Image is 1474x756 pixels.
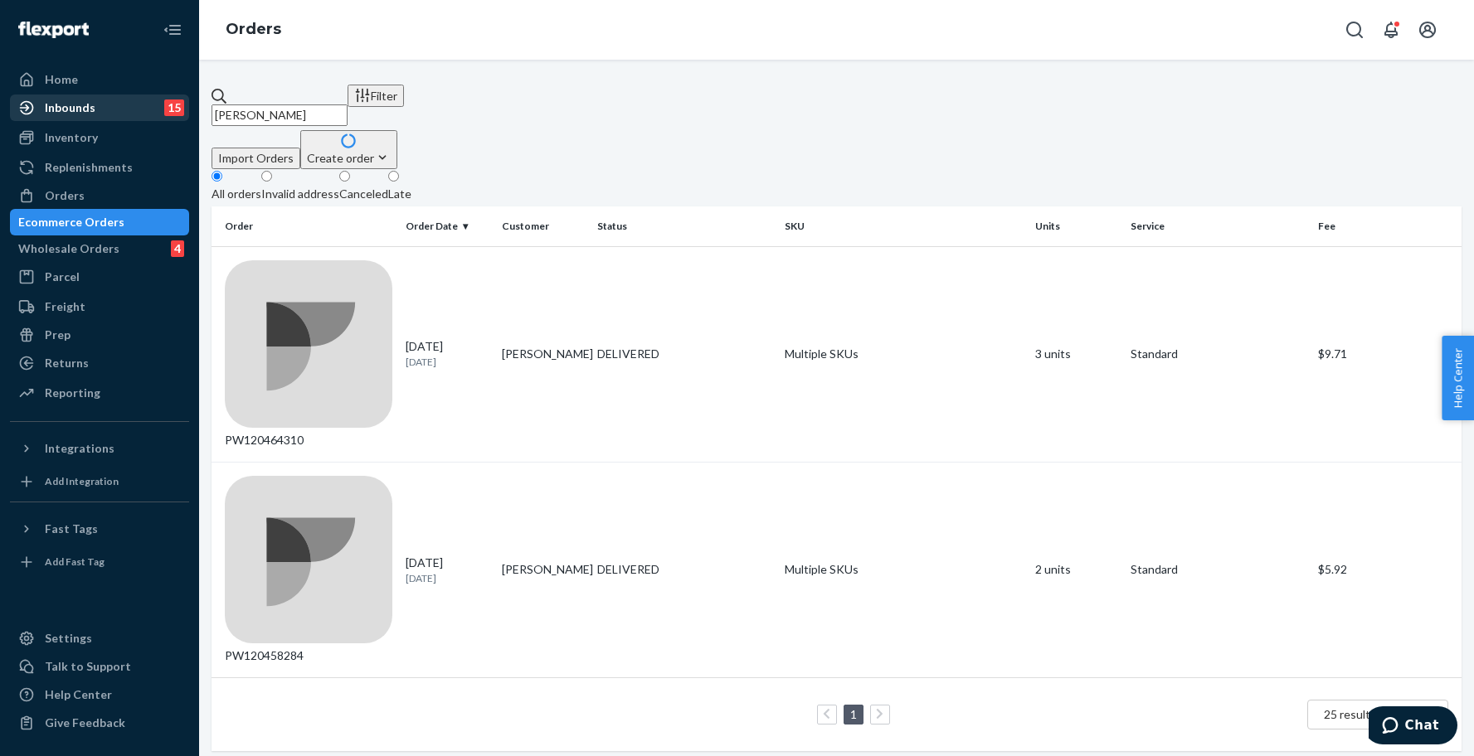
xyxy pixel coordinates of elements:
[1369,706,1457,748] iframe: Opens a widget where you can chat to one of our agents
[45,71,78,88] div: Home
[10,681,189,708] a: Help Center
[1029,206,1125,246] th: Units
[10,66,189,93] a: Home
[45,440,114,457] div: Integrations
[406,355,489,369] p: [DATE]
[1029,246,1125,462] td: 3 units
[1131,346,1305,362] p: Standard
[226,20,281,38] a: Orders
[1311,246,1462,462] td: $9.71
[45,715,125,731] div: Give Feedback
[10,468,189,495] a: Add Integration
[225,260,392,448] div: PW120464310
[591,206,778,246] th: Status
[212,171,222,182] input: All orders
[156,13,189,46] button: Close Navigation
[1374,13,1408,46] button: Open notifications
[10,94,189,121] a: Inbounds15
[261,186,339,202] div: Invalid address
[18,22,89,38] img: Flexport logo
[10,516,189,542] button: Fast Tags
[778,462,1028,677] td: Multiple SKUs
[10,182,189,209] a: Orders
[212,148,300,169] button: Import Orders
[45,630,92,647] div: Settings
[212,6,294,54] ol: breadcrumbs
[495,246,591,462] td: [PERSON_NAME]
[1442,336,1474,420] button: Help Center
[45,269,80,285] div: Parcel
[10,350,189,376] a: Returns
[10,710,189,736] button: Give Feedback
[225,476,392,664] div: PW120458284
[1311,462,1462,677] td: $5.92
[502,219,585,233] div: Customer
[45,129,98,146] div: Inventory
[354,87,397,104] div: Filter
[388,186,411,202] div: Late
[10,264,189,290] a: Parcel
[45,159,133,176] div: Replenishments
[10,549,189,575] a: Add Fast Tag
[388,171,399,182] input: Late
[45,298,85,315] div: Freight
[339,171,350,182] input: Canceled
[1324,707,1424,721] span: 25 results per page
[212,206,399,246] th: Order
[1411,13,1444,46] button: Open account menu
[45,385,100,401] div: Reporting
[339,186,388,202] div: Canceled
[1124,206,1311,246] th: Service
[1029,462,1125,677] td: 2 units
[212,186,261,202] div: All orders
[45,355,89,371] div: Returns
[45,99,95,116] div: Inbounds
[261,171,272,182] input: Invalid address
[45,658,131,675] div: Talk to Support
[406,338,489,369] div: [DATE]
[10,435,189,462] button: Integrations
[45,686,112,703] div: Help Center
[10,322,189,348] a: Prep
[406,571,489,585] p: [DATE]
[10,653,189,680] button: Talk to Support
[597,346,771,362] div: DELIVERED
[406,555,489,585] div: [DATE]
[45,187,85,204] div: Orders
[10,124,189,151] a: Inventory
[10,293,189,320] a: Freight
[45,521,98,537] div: Fast Tags
[171,240,184,257] div: 4
[1338,13,1371,46] button: Open Search Box
[597,561,771,578] div: DELIVERED
[45,555,105,569] div: Add Fast Tag
[10,235,189,262] a: Wholesale Orders4
[1311,206,1462,246] th: Fee
[307,149,391,167] div: Create order
[1131,561,1305,578] p: Standard
[10,625,189,652] a: Settings
[348,85,404,107] button: Filter
[847,707,860,721] a: Page 1 is your current page
[495,462,591,677] td: [PERSON_NAME]
[10,209,189,235] a: Ecommerce Orders
[778,246,1028,462] td: Multiple SKUs
[399,206,495,246] th: Order Date
[18,214,124,230] div: Ecommerce Orders
[300,130,397,169] button: Create order
[45,474,119,488] div: Add Integration
[45,327,71,343] div: Prep
[10,380,189,406] a: Reporting
[18,240,119,257] div: Wholesale Orders
[212,104,348,126] input: Search orders
[164,99,184,116] div: 15
[778,206,1028,246] th: SKU
[10,154,189,181] a: Replenishments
